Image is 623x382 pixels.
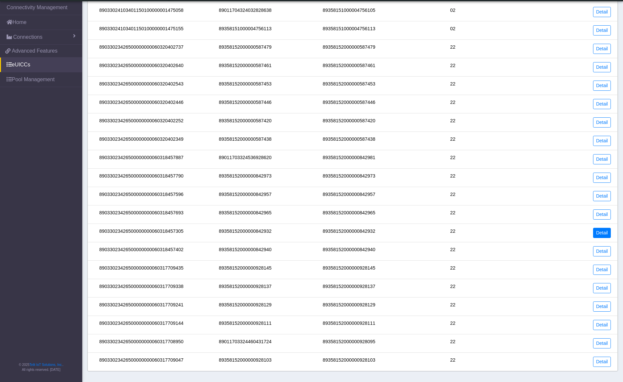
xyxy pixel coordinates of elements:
div: 89033024103401150100000001475058 [89,7,193,17]
div: 89358152000000842940 [297,246,401,256]
div: 89033023426500000000060320402252 [89,117,193,128]
a: Detail [593,7,611,17]
div: 22 [401,338,505,348]
div: 89358152000000587453 [193,81,297,91]
div: 22 [401,228,505,238]
div: 89033023426500000000060320402737 [89,44,193,54]
div: 89033023426500000000060320402446 [89,99,193,109]
div: 89033023426500000000060320402349 [89,136,193,146]
div: 22 [401,62,505,72]
div: 89033023426500000000060317709047 [89,357,193,367]
div: 89358152000000587420 [297,117,401,128]
span: Connections [13,33,42,41]
div: 89358152000000928103 [297,357,401,367]
div: 89033023426500000000060318457596 [89,191,193,201]
div: 89358152000000587438 [297,136,401,146]
a: Detail [593,173,611,183]
a: Detail [593,44,611,54]
a: Telit IoT Solutions, Inc. [30,363,62,367]
div: 89033023426500000000060317709241 [89,301,193,312]
div: 89033023426500000000060318457693 [89,209,193,220]
div: 89358151000004756105 [297,7,401,17]
div: 89033023426500000000060320402543 [89,81,193,91]
div: 89358152000000587479 [193,44,297,54]
div: 89033023426500000000060317709338 [89,283,193,293]
div: 89358151000004756113 [297,25,401,36]
div: 89358152000000587461 [297,62,401,72]
div: 89358152000000928137 [297,283,401,293]
div: 89358152000000587453 [297,81,401,91]
a: Detail [593,209,611,220]
div: 89358152000000842957 [193,191,297,201]
div: 22 [401,81,505,91]
div: 89358152000000928129 [297,301,401,312]
div: 89358152000000842973 [193,173,297,183]
div: 89358152000000842940 [193,246,297,256]
a: Detail [593,99,611,109]
div: 89358152000000928137 [193,283,297,293]
div: 89033023426500000000060318457887 [89,154,193,164]
a: Detail [593,283,611,293]
div: 89358152000000587479 [297,44,401,54]
div: 89358152000000587461 [193,62,297,72]
a: Detail [593,265,611,275]
div: 89358152000000587420 [193,117,297,128]
div: 22 [401,301,505,312]
a: Detail [593,117,611,128]
div: 89358152000000587446 [193,99,297,109]
div: 89358152000000928145 [193,265,297,275]
div: 22 [401,136,505,146]
div: 22 [401,154,505,164]
div: 22 [401,320,505,330]
div: 02 [401,25,505,36]
div: 89358152000000587438 [193,136,297,146]
div: 89358152000000842965 [297,209,401,220]
div: 89033023426500000000060318457790 [89,173,193,183]
div: 89011703324536928620 [193,154,297,164]
div: 89358152000000842981 [297,154,401,164]
div: 89358152000000928111 [193,320,297,330]
span: Advanced Features [12,47,58,55]
div: 89033023426500000000060317709144 [89,320,193,330]
div: 89033023426500000000060317709435 [89,265,193,275]
div: 22 [401,265,505,275]
div: 22 [401,283,505,293]
a: Detail [593,154,611,164]
div: 89358152000000842957 [297,191,401,201]
div: 89033024103401150100000001475155 [89,25,193,36]
div: 89011704324032828638 [193,7,297,17]
a: Detail [593,357,611,367]
div: 89358152000000842965 [193,209,297,220]
div: 22 [401,191,505,201]
div: 22 [401,357,505,367]
div: 89358152000000587446 [297,99,401,109]
div: 89033023426500000000060320402640 [89,62,193,72]
div: 89358152000000928129 [193,301,297,312]
a: Detail [593,301,611,312]
div: 89358152000000928111 [297,320,401,330]
div: 89358152000000842973 [297,173,401,183]
a: Detail [593,62,611,72]
div: 22 [401,44,505,54]
div: 89033023426500000000060318457305 [89,228,193,238]
a: Detail [593,25,611,36]
div: 89358152000000842932 [297,228,401,238]
div: 89011703324460431724 [193,338,297,348]
a: Detail [593,228,611,238]
div: 22 [401,246,505,256]
a: Detail [593,246,611,256]
div: 22 [401,99,505,109]
div: 22 [401,173,505,183]
div: 89033023426500000000060317708950 [89,338,193,348]
a: Detail [593,136,611,146]
div: 89358152000000842932 [193,228,297,238]
a: Detail [593,338,611,348]
a: Detail [593,81,611,91]
div: 22 [401,209,505,220]
a: Detail [593,320,611,330]
div: 22 [401,117,505,128]
div: 89358151000004756113 [193,25,297,36]
div: 89358152000000928103 [193,357,297,367]
a: Detail [593,191,611,201]
div: 89358152000000928145 [297,265,401,275]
